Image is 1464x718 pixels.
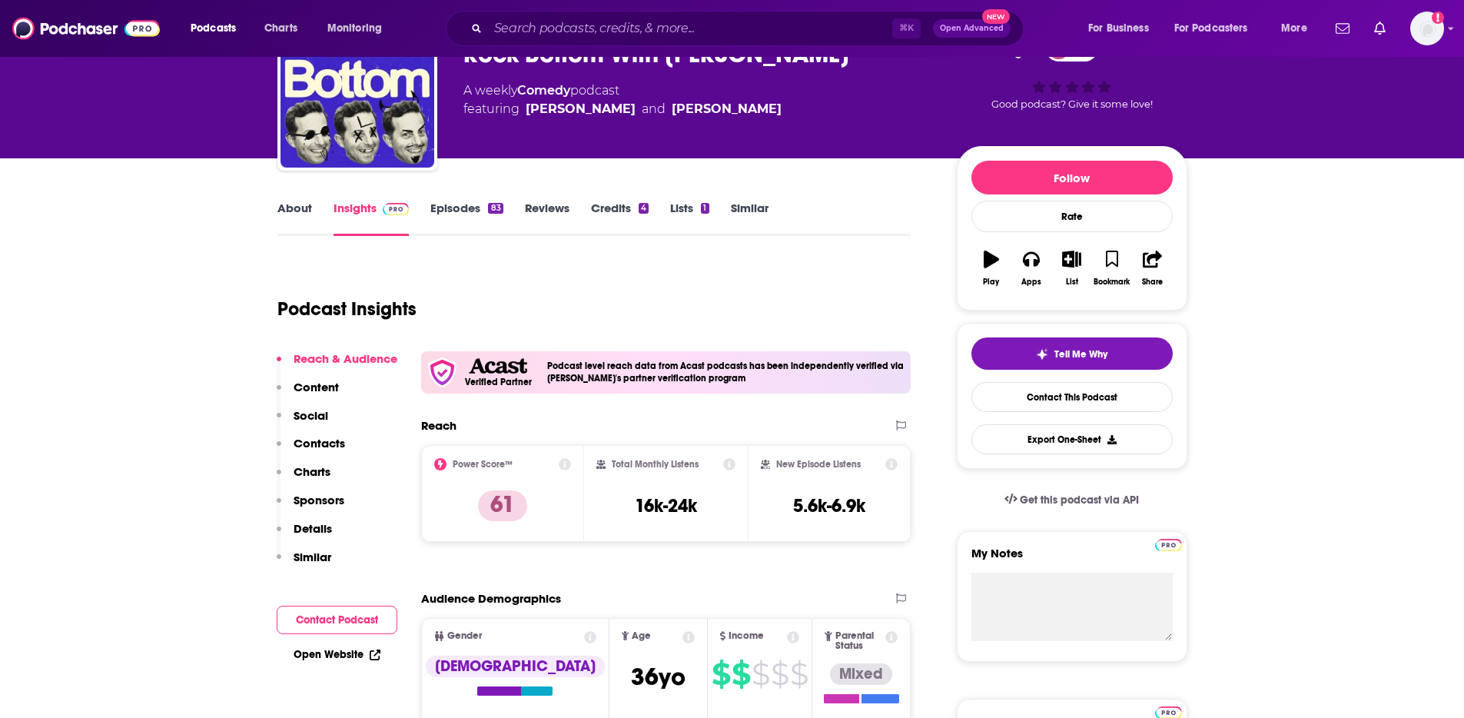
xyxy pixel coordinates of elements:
button: Follow [971,161,1173,194]
button: Sponsors [277,493,344,521]
span: $ [732,662,750,686]
input: Search podcasts, credits, & more... [488,16,892,41]
h1: Podcast Insights [277,298,417,321]
img: Podchaser Pro [1155,539,1182,551]
a: Contact This Podcast [971,382,1173,412]
div: Share [1142,278,1163,287]
h4: Podcast level reach data from Acast podcasts has been independently verified via [PERSON_NAME]'s ... [547,361,905,384]
img: Acast [469,358,527,374]
span: $ [790,662,808,686]
button: Charts [277,464,330,493]
a: Get this podcast via API [992,481,1152,519]
button: List [1051,241,1091,296]
button: open menu [180,16,256,41]
button: Details [277,521,332,550]
span: 36 yo [631,662,686,692]
span: featuring [463,100,782,118]
span: Get this podcast via API [1020,494,1139,507]
span: Podcasts [191,18,236,39]
div: 83 [488,203,503,214]
button: open menu [1270,16,1326,41]
span: Tell Me Why [1054,348,1107,361]
span: Monitoring [327,18,382,39]
button: open menu [317,16,402,41]
p: Contacts [294,436,345,450]
img: User Profile [1410,12,1444,45]
h2: Reach [421,418,456,433]
a: Credits4 [591,201,649,236]
span: Gender [447,631,482,641]
div: 4 [639,203,649,214]
div: 1 [701,203,709,214]
span: New [982,9,1010,24]
button: Contacts [277,436,345,464]
a: Podchaser - Follow, Share and Rate Podcasts [12,14,160,43]
span: ⌘ K [892,18,921,38]
a: About [277,201,312,236]
h2: Audience Demographics [421,591,561,606]
p: Sponsors [294,493,344,507]
img: tell me why sparkle [1036,348,1048,361]
span: Income [729,631,764,641]
a: Show notifications dropdown [1368,15,1392,42]
button: Play [971,241,1011,296]
div: Mixed [830,663,892,685]
div: List [1066,278,1078,287]
label: My Notes [971,546,1173,573]
p: Similar [294,550,331,564]
span: and [642,100,666,118]
a: Show notifications dropdown [1330,15,1356,42]
div: A weekly podcast [463,81,782,118]
div: Rate [971,201,1173,232]
button: Share [1132,241,1172,296]
img: verfied icon [427,357,457,387]
a: Ariel Fulmer [672,100,782,118]
button: Open AdvancedNew [933,19,1011,38]
p: Social [294,408,328,423]
a: Reviews [525,201,569,236]
span: Charts [264,18,297,39]
p: Content [294,380,339,394]
a: InsightsPodchaser Pro [334,201,410,236]
span: Parental Status [835,631,883,651]
h3: 16k-24k [635,494,697,517]
button: Social [277,408,328,437]
span: More [1281,18,1307,39]
span: $ [712,662,730,686]
p: Reach & Audience [294,351,397,366]
span: Age [632,631,651,641]
p: 61 [478,490,527,521]
button: Reach & Audience [277,351,397,380]
a: Open Website [294,648,380,661]
button: open menu [1077,16,1168,41]
span: Open Advanced [940,25,1004,32]
img: Podchaser Pro [383,203,410,215]
svg: Add a profile image [1432,12,1444,24]
button: Similar [277,550,331,578]
button: open menu [1164,16,1270,41]
button: Content [277,380,339,408]
button: Export One-Sheet [971,424,1173,454]
a: Pro website [1155,537,1182,551]
p: Charts [294,464,330,479]
button: Show profile menu [1410,12,1444,45]
img: Rock Bottom With Ned Fulmer [281,14,434,168]
span: For Business [1088,18,1149,39]
p: Details [294,521,332,536]
h2: Power Score™ [453,459,513,470]
h2: New Episode Listens [776,459,861,470]
button: tell me why sparkleTell Me Why [971,337,1173,370]
a: Ned Fulmer [526,100,636,118]
div: verified Badge61Good podcast? Give it some love! [957,25,1187,120]
a: Episodes83 [430,201,503,236]
span: $ [752,662,769,686]
a: Similar [731,201,769,236]
div: Apps [1021,278,1041,287]
button: Apps [1011,241,1051,296]
a: Comedy [517,83,570,98]
a: Charts [254,16,307,41]
span: Logged in as heidiv [1410,12,1444,45]
button: Bookmark [1092,241,1132,296]
div: [DEMOGRAPHIC_DATA] [426,656,605,677]
h5: Verified Partner [465,377,532,387]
